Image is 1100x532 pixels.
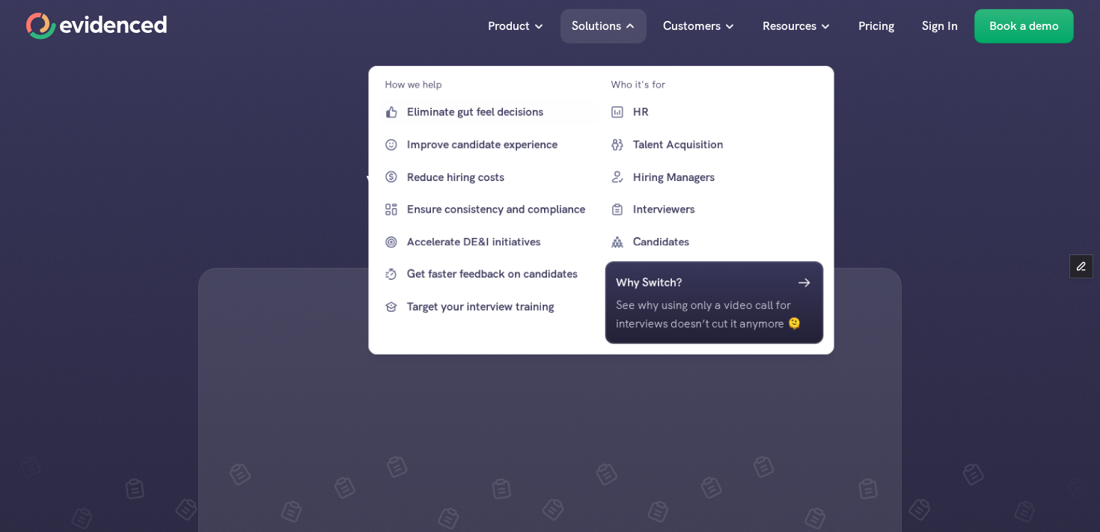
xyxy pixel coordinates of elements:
[572,16,621,36] p: Solutions
[605,132,823,157] a: Talent Acquisition
[379,229,597,254] a: Accelerate DE&I initiatives
[858,16,894,36] p: Pricing
[385,76,441,92] p: How we help
[406,265,593,283] p: Get faster feedback on candidates
[379,294,597,319] a: Target your interview training
[379,100,597,125] a: Eliminate gut feel decisions
[974,9,1074,43] a: Book a demo
[406,201,593,218] p: Ensure consistency and compliance
[605,229,823,254] a: Candidates
[989,16,1059,36] p: Book a demo
[406,135,593,153] p: Improve candidate experience
[488,16,530,36] p: Product
[610,76,664,92] p: Who it's for
[632,103,819,121] p: HR
[406,103,593,121] p: Eliminate gut feel decisions
[379,132,597,157] a: Improve candidate experience
[406,168,593,186] p: Reduce hiring costs
[615,273,681,291] h6: Why Switch?
[406,297,593,315] p: Target your interview training
[337,90,763,215] h1: Run interviews you can rely on.
[632,168,819,186] p: Hiring Managers
[1070,255,1093,278] button: Edit Framer Content
[632,201,819,218] p: Interviewers
[605,164,823,189] a: Hiring Managers
[632,135,819,153] p: Talent Acquisition
[605,261,823,343] a: Why Switch?See why using only a video call for interviews doesn’t cut it anymore 🫠
[847,9,905,43] a: Pricing
[605,197,823,222] a: Interviewers
[615,296,813,333] p: See why using only a video call for interviews doesn’t cut it anymore 🫠
[605,100,823,125] a: HR
[379,197,597,222] a: Ensure consistency and compliance
[26,13,167,40] a: Home
[663,16,721,36] p: Customers
[922,16,958,36] p: Sign In
[763,16,816,36] p: Resources
[406,233,593,251] p: Accelerate DE&I initiatives
[632,233,819,251] p: Candidates
[379,164,597,189] a: Reduce hiring costs
[911,9,969,43] a: Sign In
[379,261,597,287] a: Get faster feedback on candidates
